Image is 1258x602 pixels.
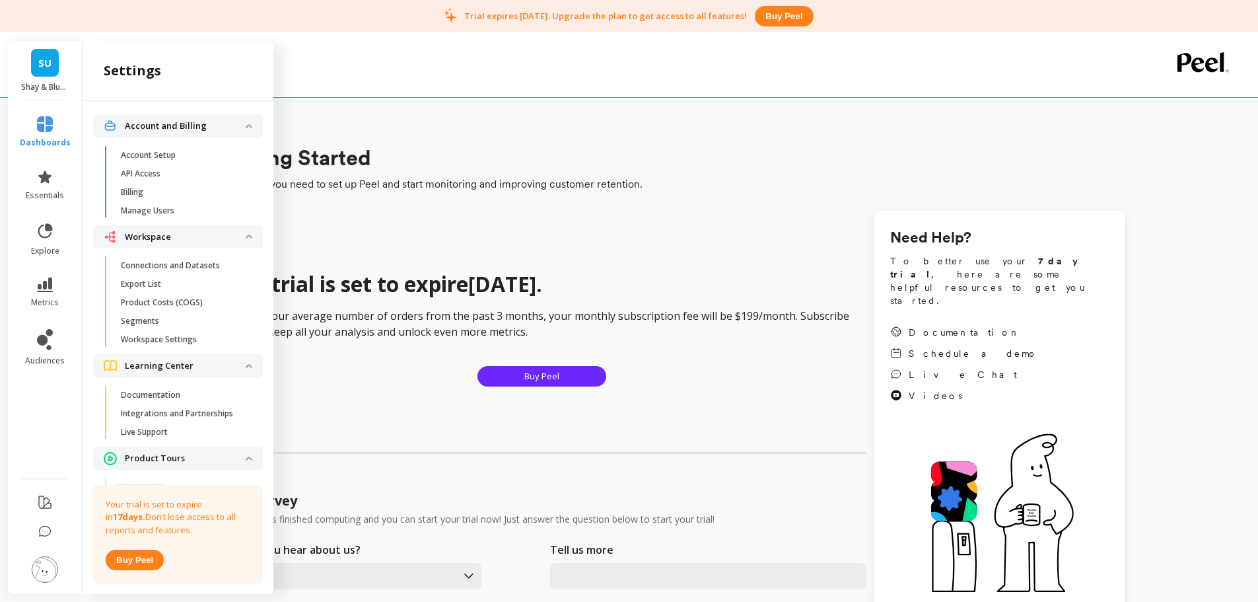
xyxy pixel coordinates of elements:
a: Schedule a demo [890,347,1038,360]
img: navigation item icon [104,120,117,132]
span: essentials [26,190,64,201]
h1: Need Help? [890,227,1109,249]
span: Schedule a demo [909,347,1038,360]
p: Tell us more [550,542,613,558]
p: Export List [121,279,161,289]
img: down caret icon [246,364,252,368]
p: Workspace Settings [121,334,197,345]
span: metrics [31,297,59,308]
span: explore [31,246,59,256]
span: dashboards [20,137,71,148]
p: Manage Users [121,206,174,216]
p: Live Support [121,427,168,437]
p: Documentation [121,390,180,400]
span: SU [38,56,52,71]
p: Integrations and Partnerships [121,408,233,419]
button: Buy peel [106,550,164,570]
p: Product Tours [125,452,246,465]
p: Your data has finished computing and you can start your trial now! Just answer the question below... [217,513,715,526]
span: Documentation [909,326,1021,339]
p: Billing [121,187,143,198]
span: Everything you need to set up Peel and start monitoring and improving customer retention. [217,176,1125,192]
p: Workspace [125,231,246,244]
p: Segments [121,316,159,326]
img: down caret icon [246,235,252,239]
p: Your trial is set to expire in Don’t lose access to all reports and features. [106,498,250,537]
p: Learning Center [125,359,246,373]
p: Based on your average number of orders from the past 3 months, your monthly subscription fee will... [217,308,866,340]
a: Videos [890,389,1038,402]
img: down caret icon [246,457,252,461]
img: profile picture [32,556,58,583]
strong: 17 days. [113,511,145,523]
h2: settings [104,61,161,80]
button: Buy Peel [477,366,606,387]
h1: Getting Started [217,142,1125,174]
span: Live Chat [909,368,1017,381]
span: Buy Peel [524,370,559,383]
strong: 7 day trial [890,256,1089,280]
img: navigation item icon [104,231,117,243]
span: Videos [909,389,962,402]
img: navigation item icon [104,360,117,371]
h1: Your trial is set to expire [DATE] . [217,271,866,297]
button: Buy peel [755,6,813,26]
a: Documentation [890,326,1038,339]
span: To better use your , here are some helpful resources to get you started. [890,254,1109,307]
p: Creating Audiences [173,582,246,593]
p: Trial expires [DATE]. Upgrade the plan to get access to all features! [464,10,747,22]
p: Account and Billing [125,120,246,133]
img: navigation item icon [104,452,117,465]
p: Shay & Blue USA [21,82,69,93]
p: Account Setup [121,150,176,161]
p: How did you hear about us? [217,542,361,558]
p: Product Costs (COGS) [121,297,203,308]
p: Connections and Datasets [121,260,220,271]
span: audiences [25,356,65,366]
p: API Access [121,169,160,179]
img: down caret icon [246,124,252,128]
